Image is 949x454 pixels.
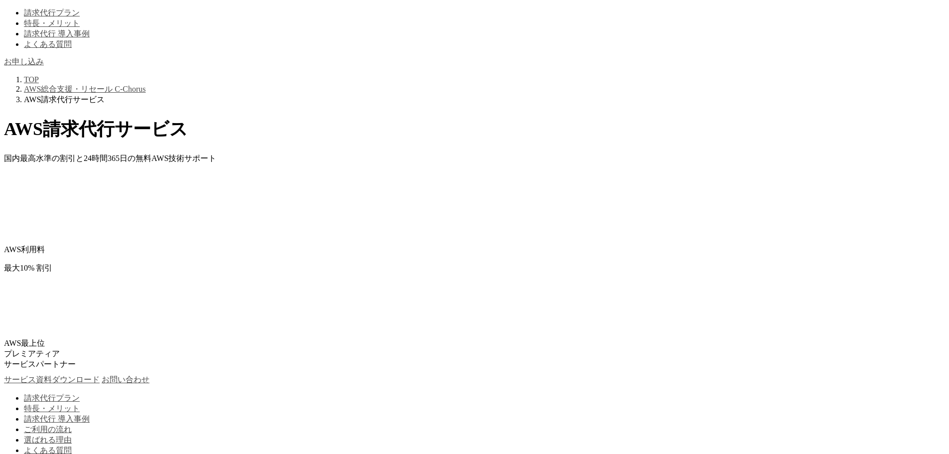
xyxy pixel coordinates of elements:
[4,263,945,274] p: % 割引
[24,40,72,48] a: よくある質問
[24,425,72,434] a: ご利用の流れ
[24,404,80,413] a: 特長・メリット
[4,153,945,164] p: 国内最高水準の割引と 24時間365日の無料AWS技術サポート
[4,338,945,370] p: AWS最上位 プレミアティア サービスパートナー
[24,29,90,38] a: 請求代行 導入事例
[24,436,72,444] a: 選ばれる理由
[24,8,80,17] a: 請求代行プラン
[24,75,39,84] a: TOP
[4,245,945,255] p: AWS利用料
[4,55,44,67] a: お申し込み
[4,279,54,328] img: AWSプレミアティアサービスパートナー
[24,415,90,423] a: 請求代行 導入事例
[24,394,80,402] a: 請求代行プラン
[20,264,28,272] span: 10
[4,119,188,139] span: AWS請求代行サービス
[4,264,20,272] span: 最大
[24,95,105,104] span: AWS請求代行サービス
[24,85,146,93] a: AWS総合支援・リセール C-Chorus
[4,375,100,384] a: サービス資料ダウンロード
[24,19,80,27] a: 特長・メリット
[4,169,140,235] img: 契約件数
[102,375,149,384] a: お問い合わせ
